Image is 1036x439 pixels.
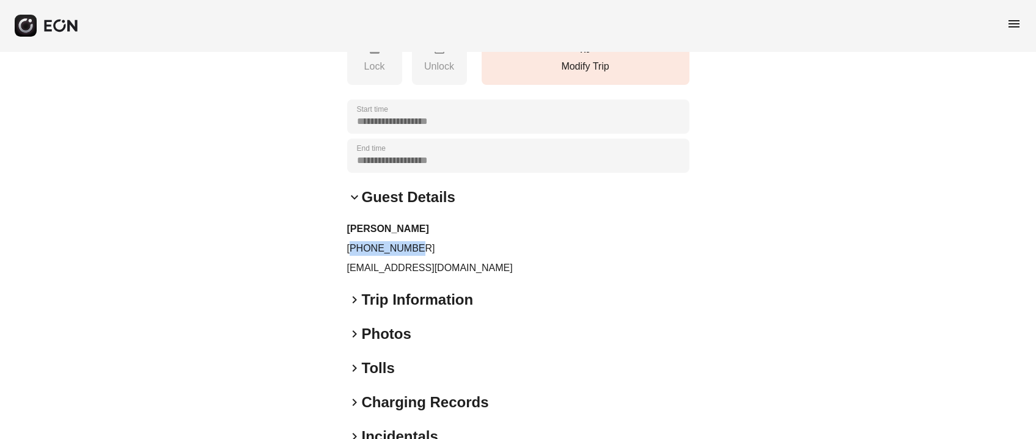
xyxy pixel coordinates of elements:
h2: Trip Information [362,290,474,310]
h2: Charging Records [362,393,489,412]
h2: Tolls [362,358,395,378]
h3: [PERSON_NAME] [347,222,689,236]
span: keyboard_arrow_right [347,395,362,410]
span: menu [1007,16,1021,31]
p: [PHONE_NUMBER] [347,241,689,256]
p: Modify Trip [488,59,683,74]
span: keyboard_arrow_right [347,292,362,307]
span: keyboard_arrow_right [347,327,362,341]
p: [EMAIL_ADDRESS][DOMAIN_NAME] [347,261,689,275]
h2: Guest Details [362,187,455,207]
span: keyboard_arrow_right [347,361,362,376]
h2: Photos [362,324,411,344]
span: keyboard_arrow_down [347,190,362,205]
button: Modify Trip [482,34,689,85]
